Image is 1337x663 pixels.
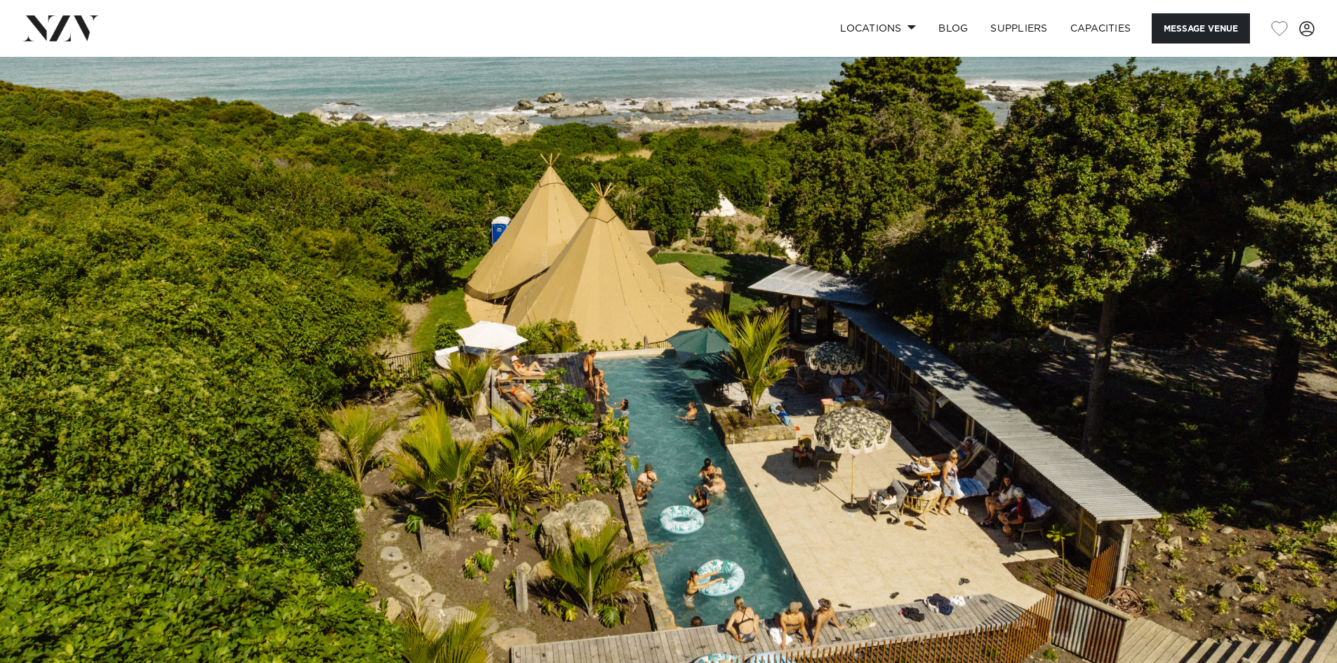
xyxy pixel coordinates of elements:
a: SUPPLIERS [979,13,1058,43]
button: Message Venue [1152,13,1250,43]
a: Locations [829,13,927,43]
a: Capacities [1059,13,1143,43]
img: nzv-logo.png [22,15,99,41]
a: BLOG [927,13,979,43]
